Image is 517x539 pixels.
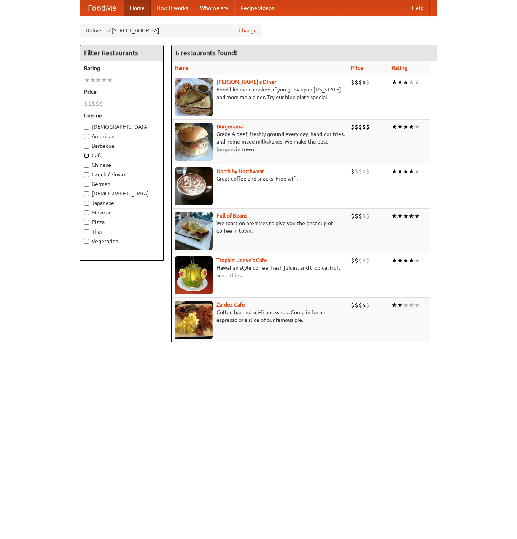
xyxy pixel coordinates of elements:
[366,78,370,86] li: $
[397,78,403,86] li: ★
[351,65,363,71] a: Price
[216,123,243,130] a: Burgerama
[362,212,366,220] li: $
[84,142,159,150] label: Barbecue
[358,167,362,176] li: $
[80,24,262,37] div: Deliver to: [STREET_ADDRESS]
[84,190,159,197] label: [DEMOGRAPHIC_DATA]
[175,212,213,250] img: beans.jpg
[175,256,213,294] img: jeeves.jpg
[175,130,345,153] p: Grade A beef, freshly ground every day, hand-cut fries, and home-made milkshakes. We make the bes...
[84,152,159,159] label: Cafe
[391,123,397,131] li: ★
[216,257,267,263] b: Tropical Jeeve's Cafe
[84,218,159,226] label: Pizza
[403,123,409,131] li: ★
[403,301,409,309] li: ★
[84,171,159,178] label: Czech / Slovak
[409,78,414,86] li: ★
[397,256,403,265] li: ★
[362,256,366,265] li: $
[84,228,159,235] label: Thai
[358,212,362,220] li: $
[409,301,414,309] li: ★
[414,301,420,309] li: ★
[175,264,345,279] p: Hawaiian style coffee, fresh juices, and tropical fruit smoothies.
[99,99,103,108] li: $
[175,301,213,339] img: zardoz.jpg
[84,161,159,169] label: Chinese
[84,229,89,234] input: Thai
[362,167,366,176] li: $
[194,0,234,16] a: Who we are
[175,219,345,235] p: We roast on premises to give you the best cup of coffee in town.
[216,79,276,85] a: [PERSON_NAME]'s Diner
[414,78,420,86] li: ★
[84,210,89,215] input: Mexican
[397,123,403,131] li: ★
[391,78,397,86] li: ★
[351,123,355,131] li: $
[406,0,430,16] a: Help
[403,212,409,220] li: ★
[95,99,99,108] li: $
[409,123,414,131] li: ★
[351,167,355,176] li: $
[84,172,89,177] input: Czech / Slovak
[84,64,159,72] h5: Rating
[358,78,362,86] li: $
[107,76,113,84] li: ★
[84,99,88,108] li: $
[358,301,362,309] li: $
[362,78,366,86] li: $
[175,86,345,101] p: Food like mom cooked, if you grew up in [US_STATE] and mom ran a diner. Try our blue plate special!
[175,167,213,205] img: north.jpg
[403,78,409,86] li: ★
[355,167,358,176] li: $
[84,123,159,131] label: [DEMOGRAPHIC_DATA]
[84,180,159,188] label: German
[351,301,355,309] li: $
[84,125,89,130] input: [DEMOGRAPHIC_DATA]
[351,78,355,86] li: $
[391,256,397,265] li: ★
[414,167,420,176] li: ★
[84,76,90,84] li: ★
[391,65,407,71] a: Rating
[355,256,358,265] li: $
[414,256,420,265] li: ★
[366,167,370,176] li: $
[84,144,89,149] input: Barbecue
[84,134,89,139] input: American
[80,45,163,61] h4: Filter Restaurants
[90,76,95,84] li: ★
[124,0,151,16] a: Home
[355,123,358,131] li: $
[358,123,362,131] li: $
[84,239,89,244] input: Vegetarian
[239,27,257,34] a: Change
[84,182,89,187] input: German
[175,123,213,161] img: burgerama.jpg
[84,112,159,119] h5: Cuisine
[414,212,420,220] li: ★
[101,76,107,84] li: ★
[95,76,101,84] li: ★
[403,167,409,176] li: ★
[84,209,159,216] label: Mexican
[80,0,124,16] a: FoodMe
[151,0,194,16] a: How it works
[175,175,345,182] p: Great coffee and snacks. Free wifi.
[403,256,409,265] li: ★
[175,65,189,71] a: Name
[84,163,89,168] input: Chinese
[175,49,237,56] ng-pluralize: 6 restaurants found!
[409,256,414,265] li: ★
[216,213,247,219] a: Full of Beans
[216,302,245,308] b: Zardoz Cafe
[84,88,159,96] h5: Price
[358,256,362,265] li: $
[355,301,358,309] li: $
[216,168,264,174] b: North by Northwest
